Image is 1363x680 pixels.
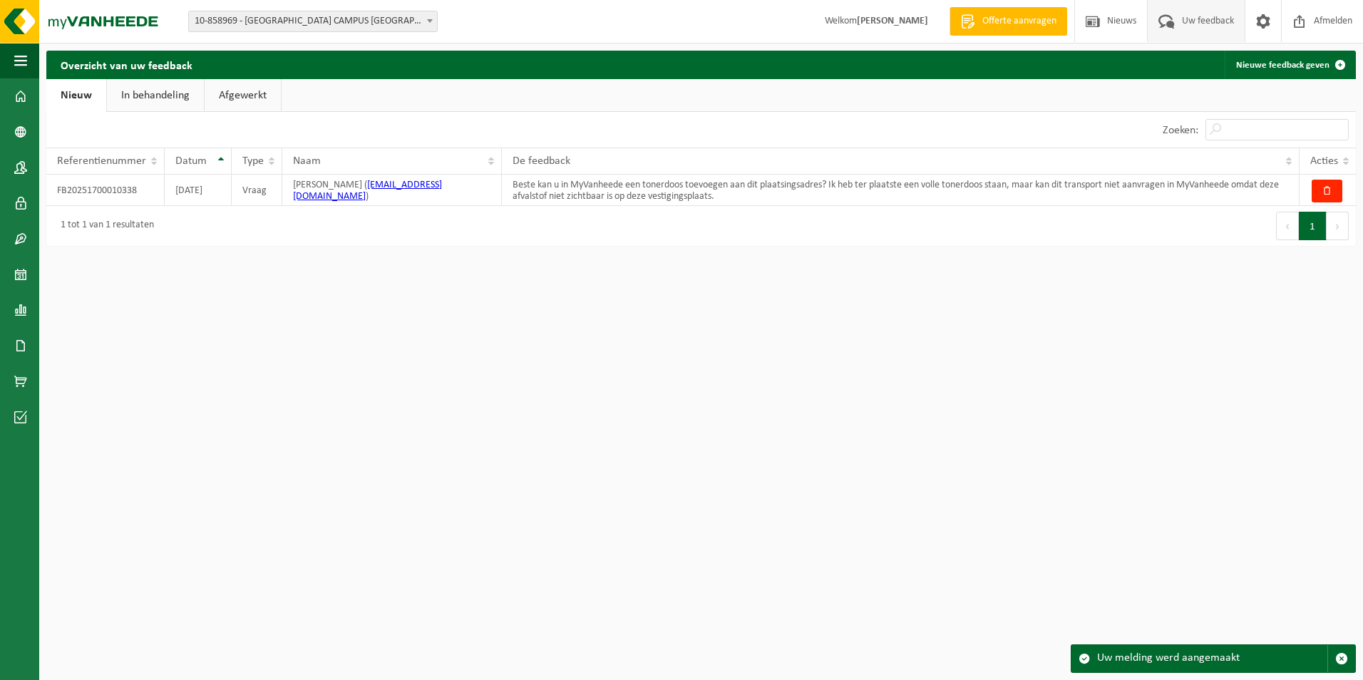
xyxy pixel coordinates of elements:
[1327,212,1349,240] button: Next
[188,11,438,32] span: 10-858969 - ARTEVELDEHOGESCHOOL CAMPUS KATTENBERG - GENT
[46,175,165,206] td: FB20251700010338
[293,155,321,167] span: Naam
[282,175,502,206] td: [PERSON_NAME] ( )
[1299,212,1327,240] button: 1
[242,155,264,167] span: Type
[513,155,570,167] span: De feedback
[189,11,437,31] span: 10-858969 - ARTEVELDEHOGESCHOOL CAMPUS KATTENBERG - GENT
[107,79,204,112] a: In behandeling
[165,175,232,206] td: [DATE]
[950,7,1067,36] a: Offerte aanvragen
[46,51,207,78] h2: Overzicht van uw feedback
[1163,125,1198,136] label: Zoeken:
[1310,155,1338,167] span: Acties
[293,180,442,202] a: [EMAIL_ADDRESS][DOMAIN_NAME]
[175,155,207,167] span: Datum
[1225,51,1354,79] a: Nieuwe feedback geven
[1097,645,1327,672] div: Uw melding werd aangemaakt
[857,16,928,26] strong: [PERSON_NAME]
[46,79,106,112] a: Nieuw
[205,79,281,112] a: Afgewerkt
[232,175,283,206] td: Vraag
[502,175,1300,206] td: Beste kan u in MyVanheede een tonerdoos toevoegen aan dit plaatsingsadres? Ik heb ter plaatste ee...
[979,14,1060,29] span: Offerte aanvragen
[1276,212,1299,240] button: Previous
[53,213,154,239] div: 1 tot 1 van 1 resultaten
[57,155,146,167] span: Referentienummer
